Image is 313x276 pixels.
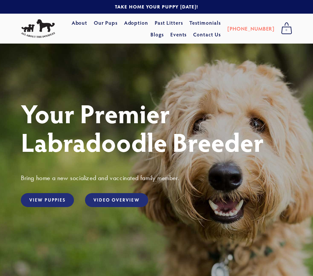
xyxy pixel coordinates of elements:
a: [PHONE_NUMBER] [227,23,275,34]
a: Past Litters [155,19,183,26]
a: 0 items in cart [278,20,295,37]
a: Testimonials [189,17,221,29]
a: Adoption [124,17,149,29]
a: Blogs [150,29,164,40]
span: 0 [281,26,292,34]
a: View Puppies [21,193,74,207]
a: Contact Us [193,29,221,40]
img: All About The Doodles [21,19,55,38]
h1: Your Premier Labradoodle Breeder [21,99,292,156]
h3: Bring home a new socialized and vaccinated family member. [21,174,292,182]
a: Video Overview [85,193,148,207]
a: About [72,17,88,29]
a: Our Pups [94,17,118,29]
a: Events [170,29,187,40]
